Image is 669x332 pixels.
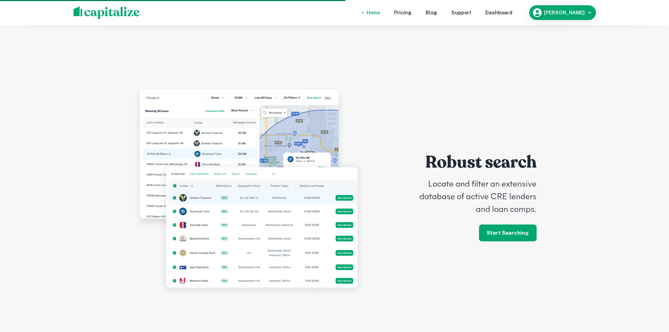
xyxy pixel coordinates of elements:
h2: Robust search [425,152,537,172]
img: search [132,86,366,297]
img: capitalize-logo.png [73,6,140,19]
a: Dashboard [485,9,512,17]
a: Start Searching [479,224,537,241]
button: [PERSON_NAME] [529,5,596,20]
a: Support [451,9,471,17]
a: Blog [426,9,437,17]
h4: Locate and filter an extensive database of active CRE lenders and loan comps. [408,178,537,216]
a: Home [367,9,380,17]
h6: [PERSON_NAME] [544,10,585,15]
iframe: Chat Widget [634,276,669,310]
a: Pricing [394,9,412,17]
